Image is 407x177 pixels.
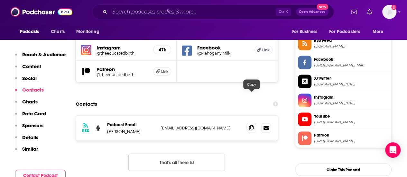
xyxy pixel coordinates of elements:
a: RSS Feed[DOMAIN_NAME] [298,37,389,50]
a: Patreon[URL][DOMAIN_NAME] [298,131,389,145]
h5: Patreon [97,66,148,72]
p: Rate Card [22,111,46,117]
button: Content [15,63,41,75]
p: Details [22,134,38,140]
a: X/Twitter[DOMAIN_NAME][URL] [298,75,389,88]
button: Rate Card [15,111,46,122]
span: https://www.patreon.com/theeducatedbirth [314,138,389,143]
svg: Add a profile image [391,5,396,10]
h5: 47k [159,47,166,52]
span: Logged in as AtriaBooks [382,5,396,19]
h2: Contacts [76,98,97,110]
span: Facebook [314,56,389,62]
span: Podcasts [20,27,39,36]
a: Show notifications dropdown [348,6,359,17]
p: Sponsors [22,122,43,128]
a: Charts [47,26,69,38]
span: Open Advanced [299,10,326,13]
button: open menu [72,26,107,38]
div: Copy [243,79,260,89]
a: @theeducatedbirth [97,72,148,77]
button: Nothing here. [128,154,225,171]
span: Patreon [314,132,389,138]
p: Social [22,75,37,81]
p: Charts [22,99,38,105]
button: Open AdvancedNew [296,8,328,16]
p: [EMAIL_ADDRESS][DOMAIN_NAME] [161,125,241,130]
span: New [317,4,328,10]
a: @Mahogany Milk [197,50,249,55]
span: For Business [292,27,317,36]
span: https://www.youtube.com/@EvidenceBasedBirth [314,119,389,124]
span: instagram.com/theeducatedbirth [314,101,389,105]
a: Link [153,67,171,75]
a: @theeducatedbirth [97,50,148,55]
a: Facebook[URL][DOMAIN_NAME] Milk [298,56,389,69]
span: Link [262,47,270,52]
span: Charts [51,27,65,36]
button: Claim This Podcast [295,163,392,176]
input: Search podcasts, credits, & more... [110,7,276,17]
img: User Profile [382,5,396,19]
span: Instagram [314,94,389,100]
a: YouTube[URL][DOMAIN_NAME] [298,112,389,126]
a: Instagram[DOMAIN_NAME][URL] [298,93,389,107]
h5: Instagram [97,44,148,50]
span: Monitoring [76,27,99,36]
span: YouTube [314,113,389,119]
button: Reach & Audience [15,51,66,63]
span: RSS Feed [314,37,389,43]
h3: RSS [82,128,89,133]
button: Details [15,134,38,146]
p: Content [22,63,41,69]
button: Contacts [15,87,44,99]
span: For Podcasters [329,27,360,36]
span: evidencebasedbirth.libsyn.com [314,44,389,49]
p: Similar [22,146,38,152]
p: Podcast Email [107,122,155,127]
button: Similar [15,146,38,158]
p: Reach & Audience [22,51,66,58]
a: Link [254,46,273,54]
button: open menu [368,26,392,38]
span: X/Twitter [314,75,389,81]
button: open menu [325,26,369,38]
div: Open Intercom Messenger [385,142,401,158]
img: Podchaser - Follow, Share and Rate Podcasts [11,6,72,18]
button: open menu [15,26,47,38]
button: open menu [287,26,325,38]
button: Show profile menu [382,5,396,19]
span: Ctrl K [276,8,291,16]
button: Sponsors [15,122,43,134]
div: Search podcasts, credits, & more... [92,4,334,19]
a: Show notifications dropdown [365,6,375,17]
button: Social [15,75,37,87]
p: [PERSON_NAME] [107,128,155,134]
img: iconImage [81,45,91,55]
span: https://www.facebook.com/Mahogany Milk [314,63,389,67]
span: Link [161,69,169,74]
p: Contacts [22,87,44,93]
span: More [373,27,384,36]
span: twitter.com/BlkBfingWeek [314,82,389,86]
button: Charts [15,99,38,111]
h5: Facebook [197,44,249,50]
